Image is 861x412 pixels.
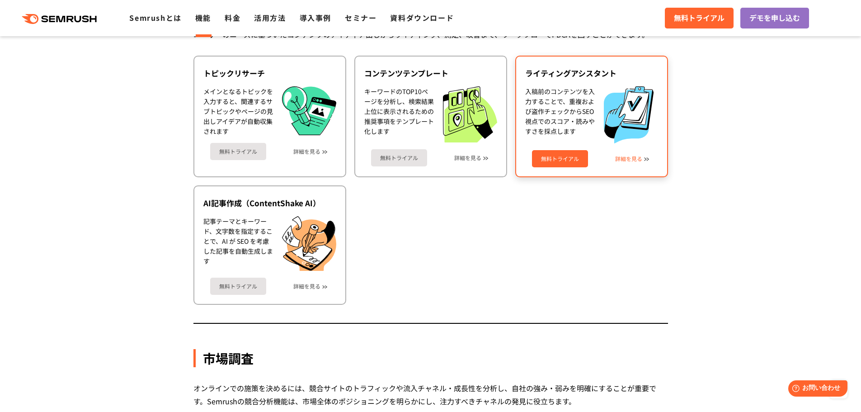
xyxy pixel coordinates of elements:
div: オンラインでの施策を決めるには、競合サイトのトラフィックや流入チャネル・成長性を分析し、自社の強み・弱みを明確にすることが重要です。Semrushの競合分析機能は、市場全体のポジショニングを明ら... [193,382,668,408]
a: 詳細を見る [615,156,642,162]
span: デモを申し込む [749,12,800,24]
a: 資料ダウンロード [390,12,454,23]
div: 記事テーマとキーワード、文字数を指定することで、AI が SEO を考慮した記事を自動生成します [203,216,273,271]
a: 料金 [225,12,240,23]
div: ライティングアシスタント [525,68,658,79]
iframe: Help widget launcher [781,377,851,402]
a: Semrushとは [129,12,181,23]
a: 無料トライアル [532,150,588,167]
a: 詳細を見る [293,283,320,289]
div: 入稿前のコンテンツを入力することで、重複および盗作チェックからSEO視点でのスコア・読みやすさを採点します [525,86,595,143]
span: 無料トライアル [674,12,725,24]
div: 市場調査 [193,349,668,367]
img: コンテンツテンプレート [443,86,497,142]
img: トピックリサーチ [282,86,336,135]
a: 無料トライアル [665,8,734,28]
div: AI記事作成（ContentShake AI） [203,198,336,208]
a: デモを申し込む [740,8,809,28]
a: セミナー [345,12,376,23]
img: AI記事作成（ContentShake AI） [282,216,336,271]
a: 無料トライアル [210,278,266,295]
a: 詳細を見る [293,148,320,155]
a: 無料トライアル [210,143,266,160]
div: トピックリサーチ [203,68,336,79]
div: コンテンツテンプレート [364,68,497,79]
div: キーワードのTOP10ページを分析し、検索結果上位に表示されるための推奨事項をテンプレート化します [364,86,434,142]
div: メインとなるトピックを入力すると、関連するサブトピックやページの見出しアイデアが自動収集されます [203,86,273,136]
img: ライティングアシスタント [604,86,654,143]
a: 機能 [195,12,211,23]
a: 活用方法 [254,12,286,23]
a: 詳細を見る [454,155,481,161]
a: 無料トライアル [371,149,427,166]
a: 導入事例 [300,12,331,23]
